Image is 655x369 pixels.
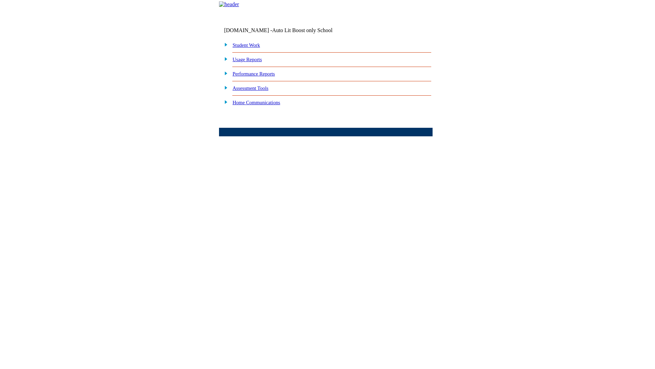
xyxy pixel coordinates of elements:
[221,41,228,47] img: plus.gif
[219,1,239,8] img: header
[233,57,262,62] a: Usage Reports
[221,99,228,105] img: plus.gif
[221,56,228,62] img: plus.gif
[224,27,350,33] td: [DOMAIN_NAME] -
[221,84,228,91] img: plus.gif
[233,42,260,48] a: Student Work
[233,85,268,91] a: Assessment Tools
[233,71,275,77] a: Performance Reports
[221,70,228,76] img: plus.gif
[233,100,280,105] a: Home Communications
[272,27,333,33] nobr: Auto Lit Boost only School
